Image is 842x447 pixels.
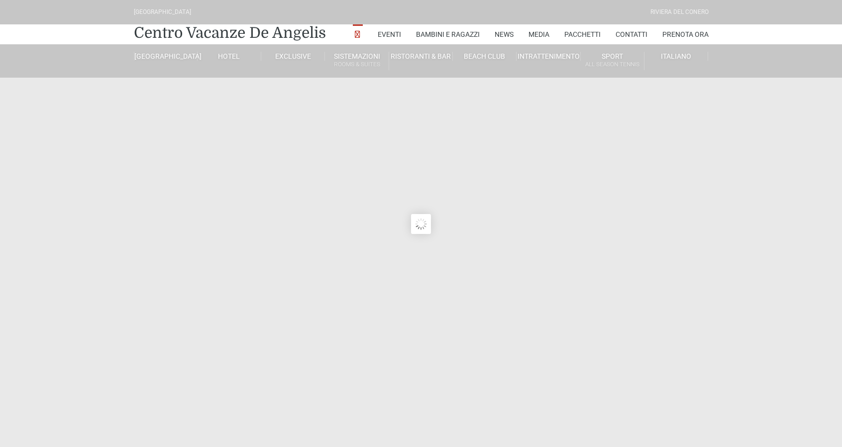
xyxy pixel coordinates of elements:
[616,24,647,44] a: Contatti
[453,52,517,61] a: Beach Club
[325,60,388,69] small: Rooms & Suites
[134,7,191,17] div: [GEOGRAPHIC_DATA]
[495,24,514,44] a: News
[662,24,709,44] a: Prenota Ora
[261,52,325,61] a: Exclusive
[581,52,644,70] a: SportAll Season Tennis
[650,7,709,17] div: Riviera Del Conero
[134,23,326,43] a: Centro Vacanze De Angelis
[528,24,549,44] a: Media
[517,52,580,61] a: Intrattenimento
[416,24,480,44] a: Bambini e Ragazzi
[378,24,401,44] a: Eventi
[564,24,601,44] a: Pacchetti
[325,52,389,70] a: SistemazioniRooms & Suites
[581,60,644,69] small: All Season Tennis
[198,52,261,61] a: Hotel
[644,52,708,61] a: Italiano
[661,52,691,60] span: Italiano
[134,52,198,61] a: [GEOGRAPHIC_DATA]
[389,52,453,61] a: Ristoranti & Bar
